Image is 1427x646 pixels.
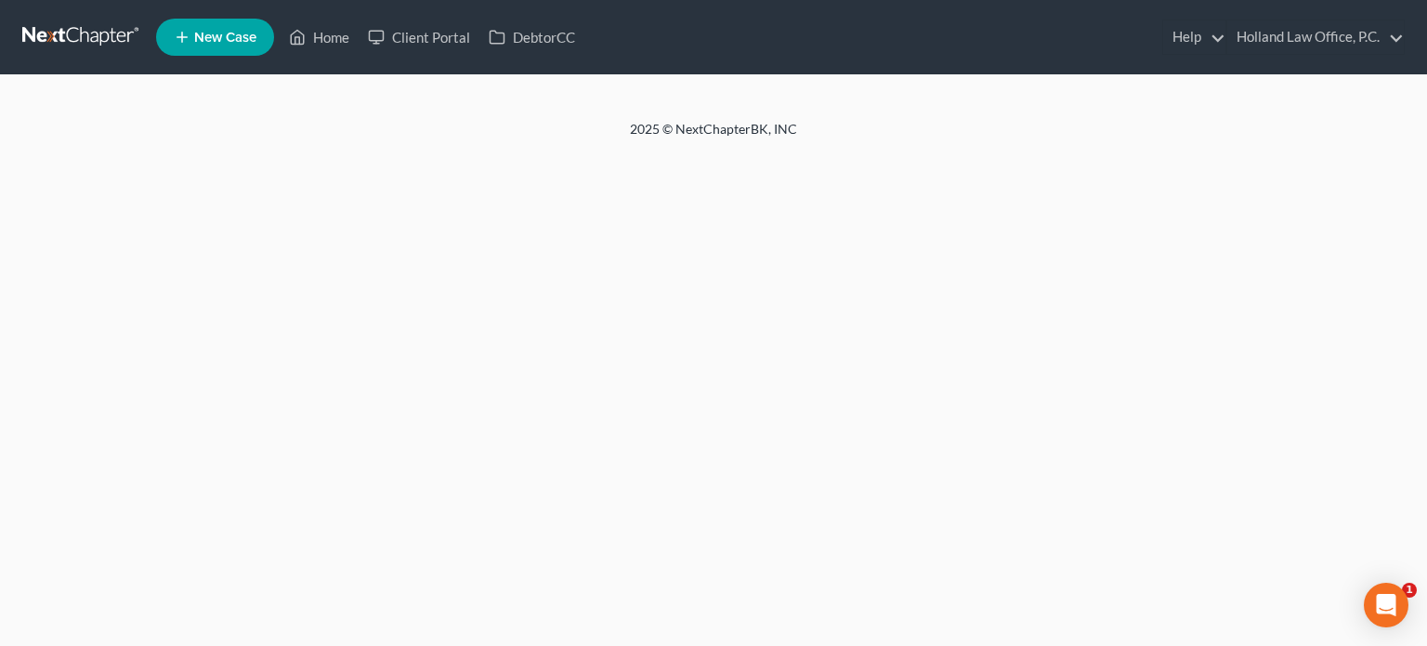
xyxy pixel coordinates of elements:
[1163,20,1225,54] a: Help
[1364,583,1408,627] div: Open Intercom Messenger
[156,19,274,56] new-legal-case-button: New Case
[1227,20,1404,54] a: Holland Law Office, P.C.
[1402,583,1417,598] span: 1
[359,20,479,54] a: Client Portal
[479,20,584,54] a: DebtorCC
[184,120,1243,153] div: 2025 © NextChapterBK, INC
[280,20,359,54] a: Home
